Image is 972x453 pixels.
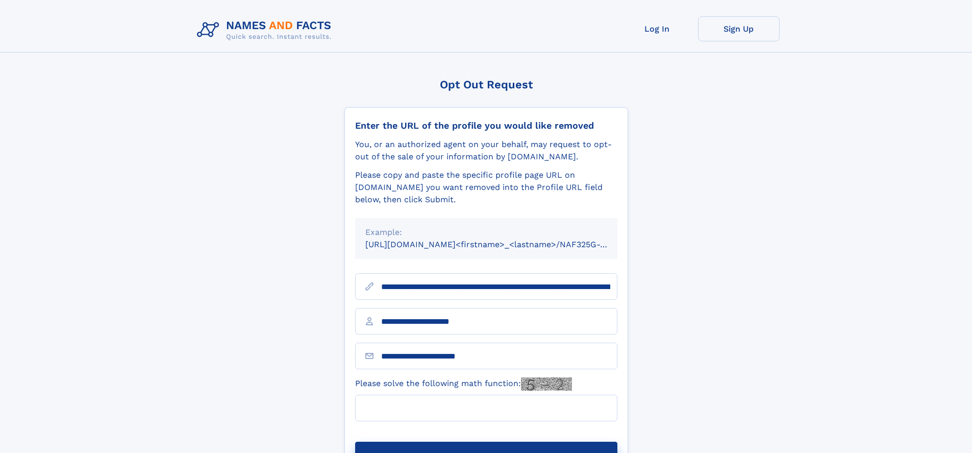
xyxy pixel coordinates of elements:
label: Please solve the following math function: [355,377,572,391]
div: Enter the URL of the profile you would like removed [355,120,617,131]
a: Log In [616,16,698,41]
div: You, or an authorized agent on your behalf, may request to opt-out of the sale of your informatio... [355,138,617,163]
div: Opt Out Request [344,78,628,91]
div: Please copy and paste the specific profile page URL on [DOMAIN_NAME] you want removed into the Pr... [355,169,617,206]
small: [URL][DOMAIN_NAME]<firstname>_<lastname>/NAF325G-xxxxxxxx [365,240,637,249]
a: Sign Up [698,16,780,41]
img: Logo Names and Facts [193,16,340,44]
div: Example: [365,226,607,239]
